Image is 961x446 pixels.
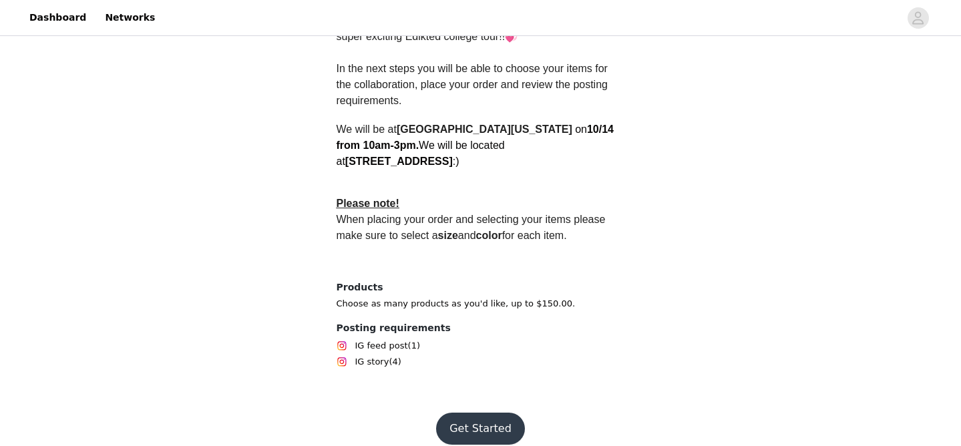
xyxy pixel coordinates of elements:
h4: Products [337,280,625,294]
button: Get Started [436,413,525,445]
span: on [337,124,614,167]
img: Instagram Icon [337,357,347,367]
div: avatar [912,7,924,29]
strong: size [438,230,458,241]
span: (1) [408,339,420,353]
p: Choose as many products as you'd like, up to $150.00. [337,297,625,310]
span: [GEOGRAPHIC_DATA][US_STATE] [397,124,572,135]
a: Dashboard [21,3,94,33]
span: Please note! [337,198,399,209]
span: IG feed post [355,339,408,353]
img: Instagram Icon [337,341,347,351]
span: We will be at [337,124,572,135]
h4: Posting requirements [337,321,625,335]
span: IG story [355,355,389,369]
span: We will be located at :) [337,140,505,167]
strong: color [476,230,502,241]
span: (4) [389,355,401,369]
span: on our super exciting Edikted college tour!!💞 [337,15,611,42]
span: In the next steps you will be able to choose your items for the collaboration, place your order a... [337,63,611,106]
strong: [STREET_ADDRESS] [345,156,453,167]
span: When placing your order and selecting your items please make sure to select a and for each item. [337,214,608,241]
a: Networks [97,3,163,33]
